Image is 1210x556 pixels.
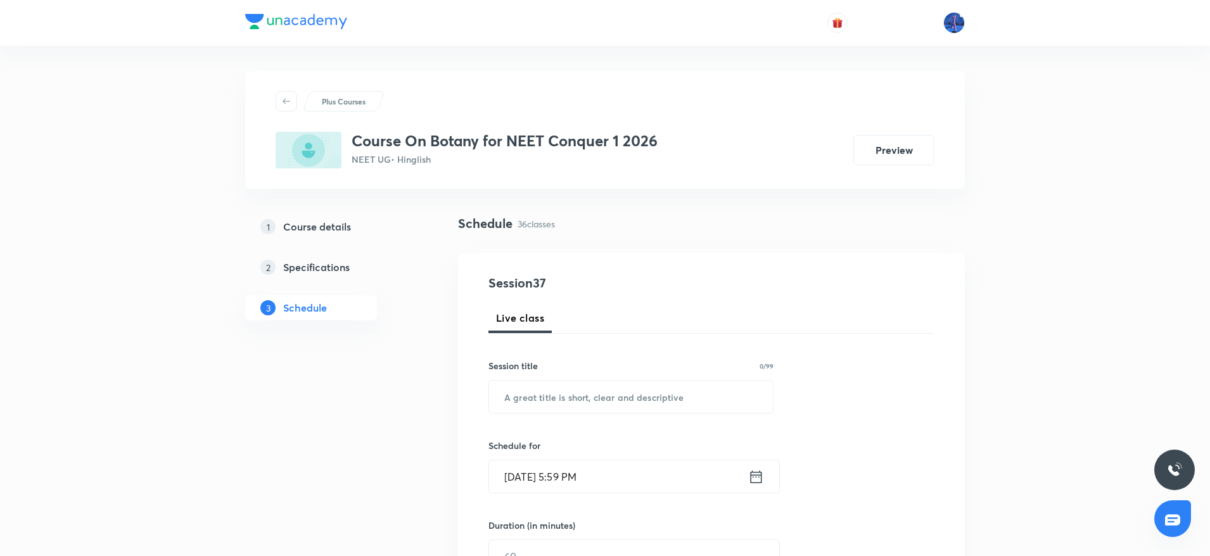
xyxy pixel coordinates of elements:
[943,12,965,34] img: Mahesh Bhat
[260,300,276,315] p: 3
[276,132,341,168] img: A7607707-46A7-439C-A129-3BFAAB41A652_plus.png
[245,255,417,280] a: 2Specifications
[488,274,720,293] h4: Session 37
[496,310,544,325] span: Live class
[488,439,774,452] h6: Schedule for
[832,17,843,28] img: avatar
[352,153,658,166] p: NEET UG • Hinglish
[458,214,513,233] h4: Schedule
[518,217,555,231] p: 36 classes
[283,300,327,315] h5: Schedule
[489,381,773,413] input: A great title is short, clear and descriptive
[827,13,848,33] button: avatar
[352,132,658,150] h3: Course On Botany for NEET Conquer 1 2026
[245,14,347,29] img: Company Logo
[760,363,774,369] p: 0/99
[1167,462,1182,477] img: ttu
[488,359,538,372] h6: Session title
[322,96,366,107] p: Plus Courses
[245,214,417,239] a: 1Course details
[283,219,351,234] h5: Course details
[853,135,934,165] button: Preview
[283,260,350,275] h5: Specifications
[260,219,276,234] p: 1
[245,14,347,32] a: Company Logo
[488,519,575,532] h6: Duration (in minutes)
[260,260,276,275] p: 2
